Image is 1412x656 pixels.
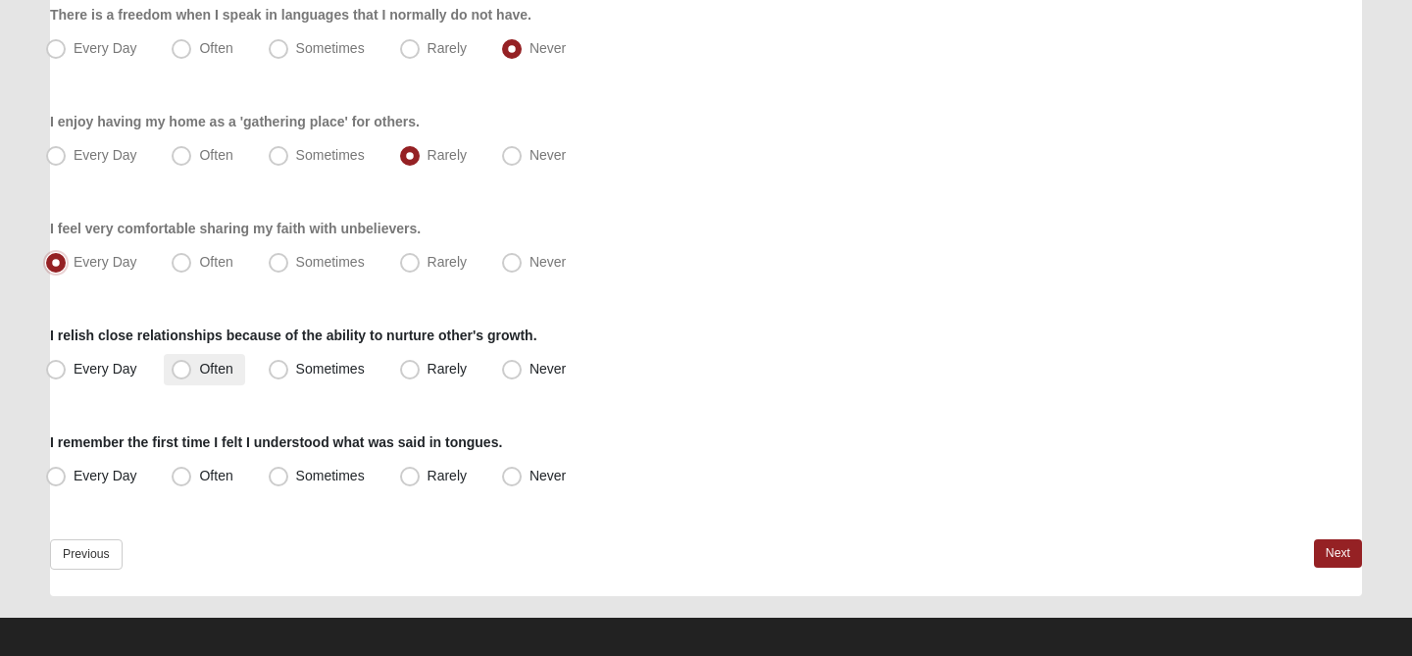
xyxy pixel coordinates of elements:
[428,40,467,56] span: Rarely
[529,468,566,483] span: Never
[50,5,531,25] label: There is a freedom when I speak in languages that I normally do not have.
[428,147,467,163] span: Rarely
[50,112,420,131] label: I enjoy having my home as a 'gathering place' for others.
[428,254,467,270] span: Rarely
[529,254,566,270] span: Never
[1314,539,1362,568] a: Next
[199,147,232,163] span: Often
[74,468,137,483] span: Every Day
[428,468,467,483] span: Rarely
[428,361,467,377] span: Rarely
[50,219,421,238] label: I feel very comfortable sharing my faith with unbelievers.
[529,361,566,377] span: Never
[199,254,232,270] span: Often
[199,40,232,56] span: Often
[296,147,365,163] span: Sometimes
[199,361,232,377] span: Often
[199,468,232,483] span: Often
[50,432,502,452] label: I remember the first time I felt I understood what was said in tongues.
[50,539,123,570] a: Previous
[50,326,537,345] label: I relish close relationships because of the ability to nurture other's growth.
[74,40,137,56] span: Every Day
[74,147,137,163] span: Every Day
[296,254,365,270] span: Sometimes
[296,361,365,377] span: Sometimes
[296,468,365,483] span: Sometimes
[296,40,365,56] span: Sometimes
[74,361,137,377] span: Every Day
[529,147,566,163] span: Never
[529,40,566,56] span: Never
[74,254,137,270] span: Every Day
